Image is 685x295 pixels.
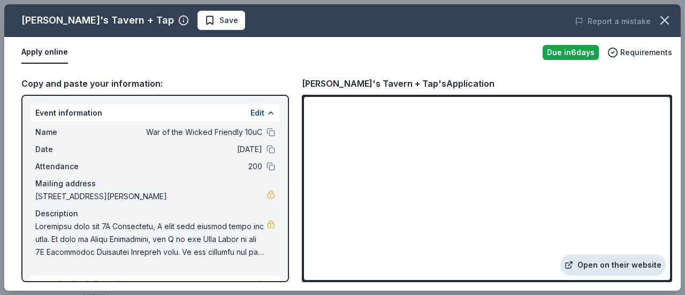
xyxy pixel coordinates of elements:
[250,107,264,119] button: Edit
[35,207,275,220] div: Description
[31,104,279,122] div: Event information
[35,160,107,173] span: Attendance
[35,177,275,190] div: Mailing address
[107,160,262,173] span: 200
[107,126,262,139] span: War of the Wicked Friendly 10uC
[250,278,264,291] button: Edit
[543,45,599,60] div: Due in 6 days
[21,77,289,90] div: Copy and paste your information:
[107,143,262,156] span: [DATE]
[35,190,267,203] span: [STREET_ADDRESS][PERSON_NAME]
[35,220,267,259] span: Loremipsu dolo sit 7A Consectetu, A elit sedd eiusmod tempo inc utla. Et dolo ma Aliqu Enimadmini...
[31,276,279,293] div: Organization information
[302,77,494,90] div: [PERSON_NAME]'s Tavern + Tap's Application
[620,46,672,59] span: Requirements
[21,41,68,64] button: Apply online
[575,15,651,28] button: Report a mistake
[560,254,666,276] a: Open on their website
[607,46,672,59] button: Requirements
[35,143,107,156] span: Date
[21,12,174,29] div: [PERSON_NAME]'s Tavern + Tap
[35,126,107,139] span: Name
[197,11,245,30] button: Save
[219,14,238,27] span: Save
